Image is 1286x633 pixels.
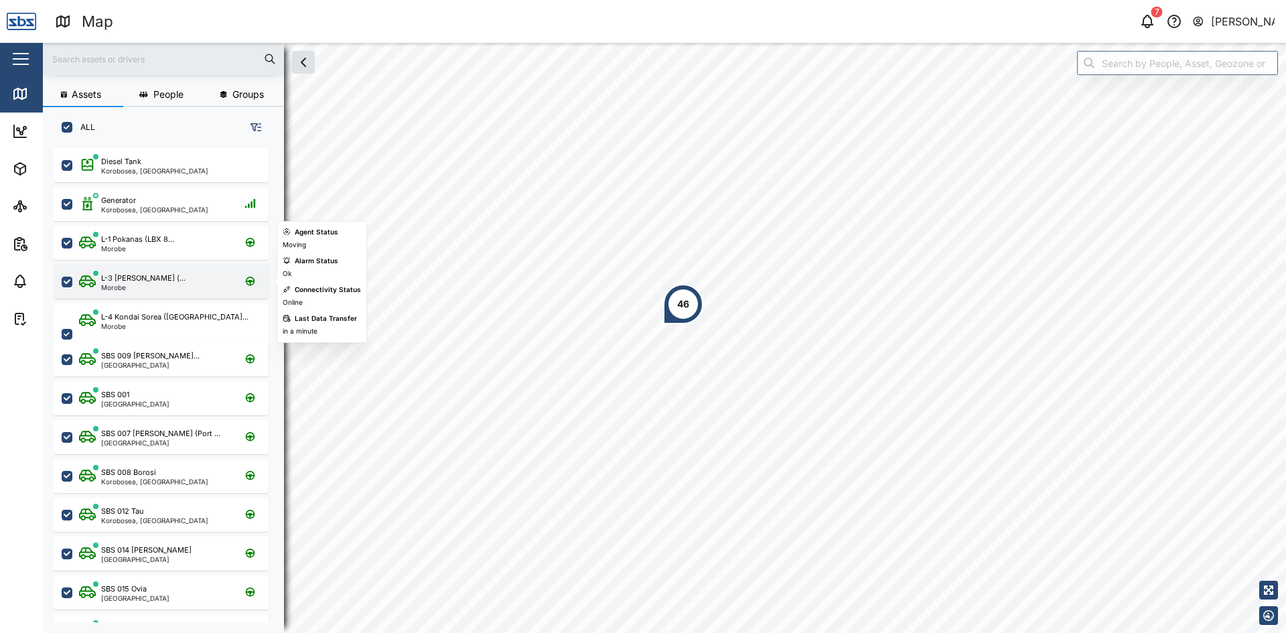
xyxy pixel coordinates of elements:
div: in a minute [283,326,317,337]
div: 46 [677,297,689,311]
div: Reports [35,236,80,251]
div: grid [54,143,283,622]
div: Last Data Transfer [295,313,357,324]
div: SBS 007 [PERSON_NAME] (Port ... [101,428,220,439]
div: SBS 014 [PERSON_NAME] [101,545,192,556]
div: 7 [1151,7,1163,17]
label: ALL [72,122,95,133]
span: Assets [72,90,101,99]
div: Korobosea, [GEOGRAPHIC_DATA] [101,167,208,174]
div: Agent Status [295,227,338,238]
div: Ok [283,269,291,279]
div: Sites [35,199,67,214]
div: Online [283,297,303,308]
input: Search by People, Asset, Geozone or Place [1077,51,1278,75]
div: [GEOGRAPHIC_DATA] [101,439,220,446]
div: [PERSON_NAME] [1211,13,1275,30]
div: Morobe [101,323,248,330]
button: [PERSON_NAME] [1192,12,1275,31]
div: [GEOGRAPHIC_DATA] [101,362,200,368]
div: Morobe [101,245,174,252]
div: Connectivity Status [295,285,361,295]
div: Alarm Status [295,256,338,267]
div: SBS 012 Tau [101,506,144,517]
div: SBS 008 Borosi [101,467,156,478]
div: Korobosea, [GEOGRAPHIC_DATA] [101,206,208,213]
div: Dashboard [35,124,95,139]
div: Map [82,10,113,33]
div: L-1 Pokanas (LBX 8... [101,234,174,245]
div: [GEOGRAPHIC_DATA] [101,595,169,602]
span: Groups [232,90,264,99]
div: Diesel Tank [101,156,141,167]
div: Moving [283,240,306,251]
div: L-4 Kondai Sorea ([GEOGRAPHIC_DATA]... [101,311,248,323]
div: Tasks [35,311,72,326]
div: Alarms [35,274,76,289]
div: [GEOGRAPHIC_DATA] [101,556,192,563]
div: SBS 015 Ovia [101,583,147,595]
div: Korobosea, [GEOGRAPHIC_DATA] [101,478,208,485]
div: Morobe [101,284,186,291]
div: L-3 [PERSON_NAME] (... [101,273,186,284]
input: Search assets or drivers [51,49,276,69]
div: Map marker [663,284,703,324]
canvas: Map [43,43,1286,633]
div: Korobosea, [GEOGRAPHIC_DATA] [101,517,208,524]
img: Main Logo [7,7,36,36]
span: People [153,90,184,99]
div: Generator [101,195,136,206]
div: SBS 001 [101,389,129,401]
div: Assets [35,161,76,176]
div: SBS 009 [PERSON_NAME]... [101,350,200,362]
div: [GEOGRAPHIC_DATA] [101,401,169,407]
div: Map [35,86,65,101]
